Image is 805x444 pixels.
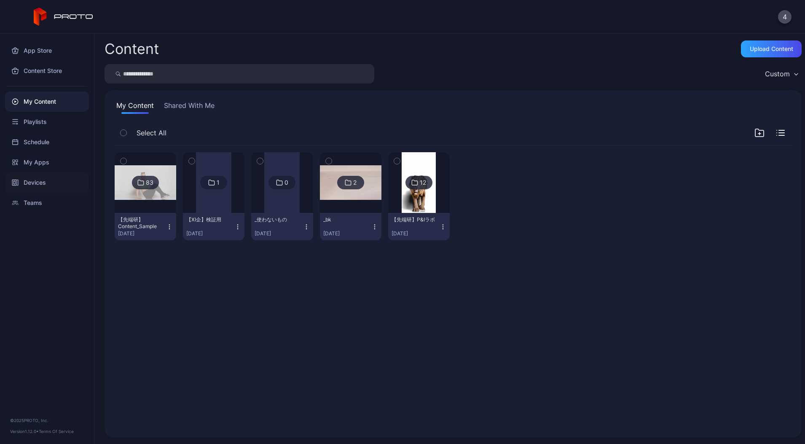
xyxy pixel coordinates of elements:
button: Custom [761,64,802,83]
a: Terms Of Service [39,429,74,434]
div: Upload Content [750,46,793,52]
span: Version 1.12.0 • [10,429,39,434]
div: Content [105,42,159,56]
a: Content Store [5,61,89,81]
button: 4 [778,10,792,24]
a: Teams [5,193,89,213]
div: [DATE] [118,230,166,237]
div: _bk [323,216,370,223]
div: [DATE] [323,230,371,237]
button: 【XI企】検証用[DATE] [183,213,244,240]
button: _bk[DATE] [320,213,381,240]
div: [DATE] [255,230,303,237]
div: [DATE] [392,230,440,237]
div: 12 [420,179,426,186]
button: My Content [115,100,156,114]
div: 【先端研】P&Iラボ [392,216,438,223]
a: Playlists [5,112,89,132]
button: 【先端研】P&Iラボ[DATE] [388,213,450,240]
a: My Content [5,91,89,112]
button: Shared With Me [162,100,216,114]
div: 2 [353,179,357,186]
div: Custom [765,70,790,78]
a: Devices [5,172,89,193]
a: Schedule [5,132,89,152]
div: _使わないもの [255,216,301,223]
div: 【先端研】Content_Sample [118,216,164,230]
div: 1 [217,179,220,186]
div: 0 [284,179,288,186]
div: 【XI企】検証用 [186,216,233,223]
div: [DATE] [186,230,234,237]
span: Select All [137,128,166,138]
button: 【先端研】Content_Sample[DATE] [115,213,176,240]
div: 83 [146,179,153,186]
button: Upload Content [741,40,802,57]
div: © 2025 PROTO, Inc. [10,417,84,424]
a: App Store [5,40,89,61]
a: My Apps [5,152,89,172]
button: _使わないもの[DATE] [251,213,313,240]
